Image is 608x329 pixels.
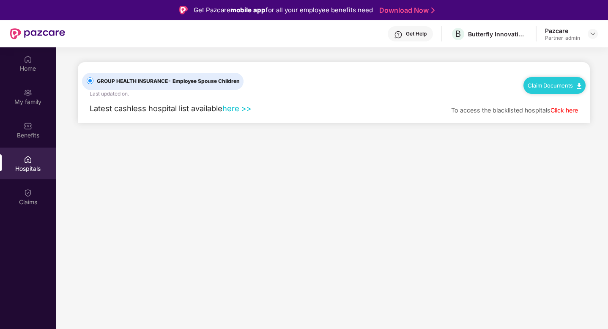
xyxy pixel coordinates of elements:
strong: mobile app [230,6,266,14]
div: Butterfly Innovations Private Limited [468,30,527,38]
a: Click here [550,107,578,114]
div: Last updated on . [90,90,129,98]
a: here >> [222,104,252,113]
span: - Employee Spouse Children [168,78,240,84]
img: svg+xml;base64,PHN2ZyBpZD0iSG9tZSIgeG1sbnM9Imh0dHA6Ly93d3cudzMub3JnLzIwMDAvc3ZnIiB3aWR0aD0iMjAiIG... [24,55,32,63]
img: svg+xml;base64,PHN2ZyB3aWR0aD0iMjAiIGhlaWdodD0iMjAiIHZpZXdCb3g9IjAgMCAyMCAyMCIgZmlsbD0ibm9uZSIgeG... [24,88,32,97]
img: Logo [179,6,188,14]
img: svg+xml;base64,PHN2ZyBpZD0iQmVuZWZpdHMiIHhtbG5zPSJodHRwOi8vd3d3LnczLm9yZy8yMDAwL3N2ZyIgd2lkdGg9Ij... [24,122,32,130]
a: Download Now [379,6,432,15]
span: Latest cashless hospital list available [90,104,222,113]
span: GROUP HEALTH INSURANCE [93,77,243,85]
a: Claim Documents [528,82,581,89]
div: Get Pazcare for all your employee benefits need [194,5,373,15]
img: New Pazcare Logo [10,28,65,39]
span: To access the blacklisted hospitals [451,107,550,114]
div: Get Help [406,30,427,37]
img: svg+xml;base64,PHN2ZyBpZD0iQ2xhaW0iIHhtbG5zPSJodHRwOi8vd3d3LnczLm9yZy8yMDAwL3N2ZyIgd2lkdGg9IjIwIi... [24,189,32,197]
img: svg+xml;base64,PHN2ZyBpZD0iSG9zcGl0YWxzIiB4bWxucz0iaHR0cDovL3d3dy53My5vcmcvMjAwMC9zdmciIHdpZHRoPS... [24,155,32,164]
img: svg+xml;base64,PHN2ZyBpZD0iSGVscC0zMngzMiIgeG1sbnM9Imh0dHA6Ly93d3cudzMub3JnLzIwMDAvc3ZnIiB3aWR0aD... [394,30,403,39]
div: Pazcare [545,27,580,35]
div: Partner_admin [545,35,580,41]
img: Stroke [431,6,435,15]
span: B [455,29,461,39]
img: svg+xml;base64,PHN2ZyB4bWxucz0iaHR0cDovL3d3dy53My5vcmcvMjAwMC9zdmciIHdpZHRoPSIxMC40IiBoZWlnaHQ9Ij... [577,83,581,89]
img: svg+xml;base64,PHN2ZyBpZD0iRHJvcGRvd24tMzJ4MzIiIHhtbG5zPSJodHRwOi8vd3d3LnczLm9yZy8yMDAwL3N2ZyIgd2... [589,30,596,37]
